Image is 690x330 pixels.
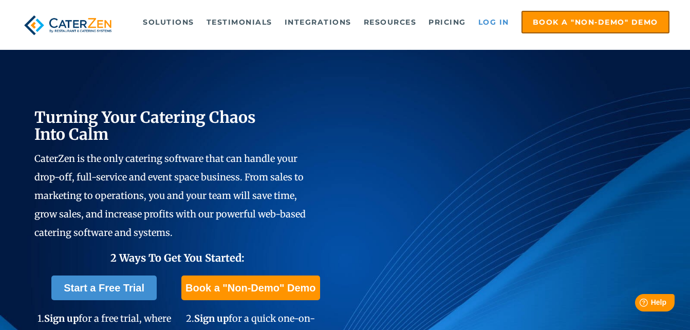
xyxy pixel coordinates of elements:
[34,107,256,144] span: Turning Your Catering Chaos Into Calm
[473,12,514,32] a: Log in
[423,12,471,32] a: Pricing
[181,276,320,300] a: Book a "Non-Demo" Demo
[21,11,115,40] img: caterzen
[201,12,277,32] a: Testimonials
[359,12,422,32] a: Resources
[279,12,357,32] a: Integrations
[138,12,199,32] a: Solutions
[194,313,229,324] span: Sign up
[34,153,306,239] span: CaterZen is the only catering software that can handle your drop-off, full-service and event spac...
[599,290,679,319] iframe: Help widget launcher
[110,251,245,264] span: 2 Ways To Get You Started:
[132,11,669,33] div: Navigation Menu
[51,276,157,300] a: Start a Free Trial
[44,313,79,324] span: Sign up
[521,11,669,33] a: Book a "Non-Demo" Demo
